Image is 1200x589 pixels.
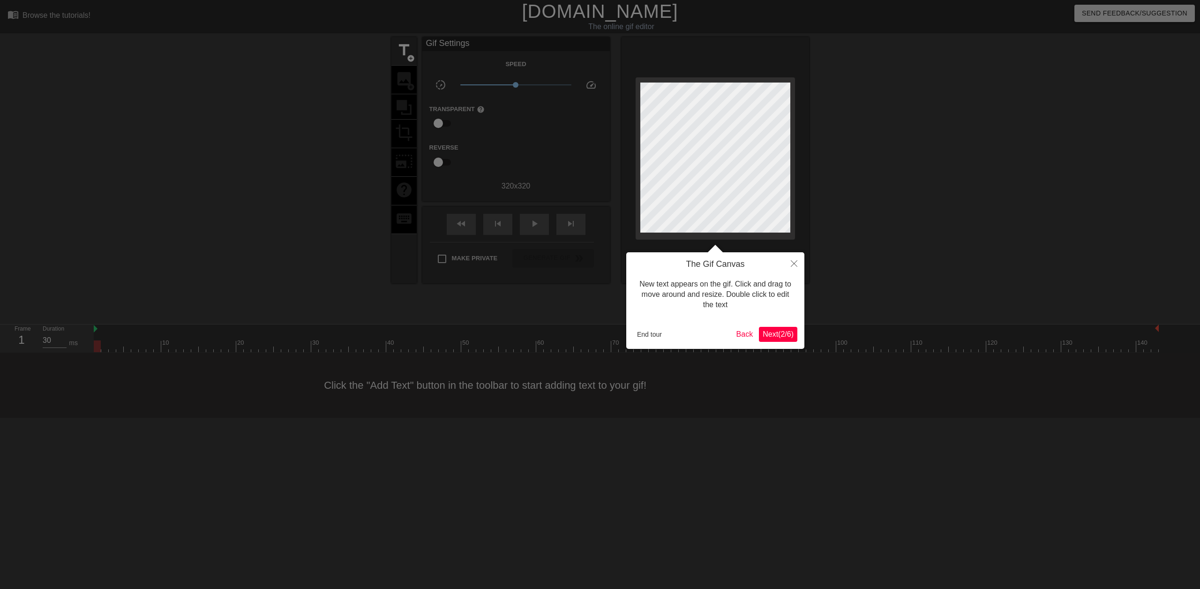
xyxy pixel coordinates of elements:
[633,270,797,320] div: New text appears on the gif. Click and drag to move around and resize. Double click to edit the text
[733,327,757,342] button: Back
[759,327,797,342] button: Next
[633,259,797,270] h4: The Gif Canvas
[763,330,794,338] span: Next ( 2 / 6 )
[784,252,804,274] button: Close
[633,327,666,341] button: End tour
